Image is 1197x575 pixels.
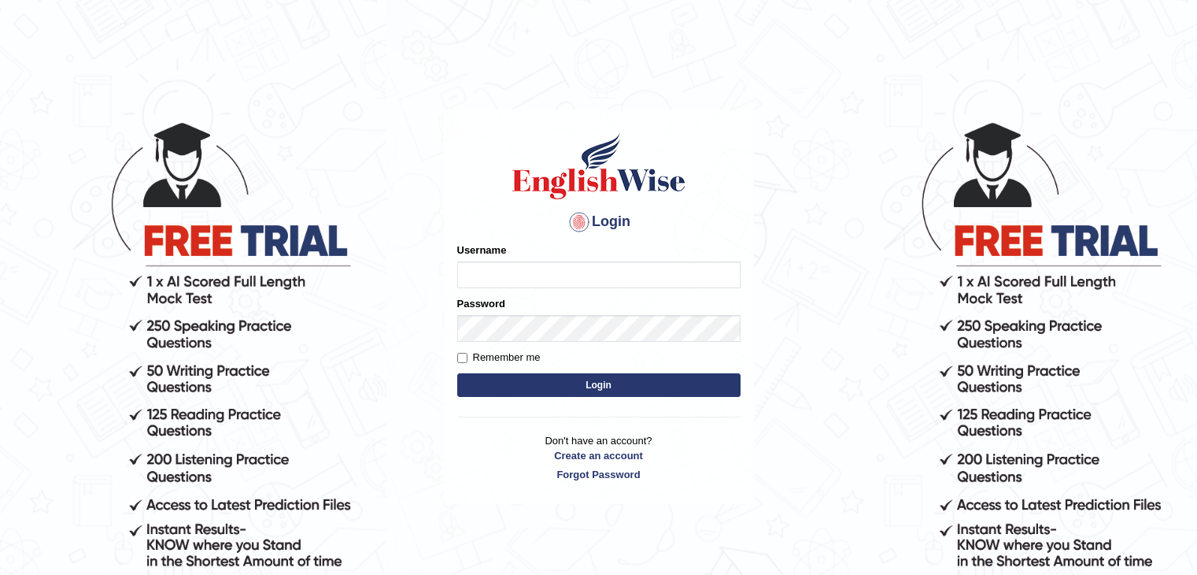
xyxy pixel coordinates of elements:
h4: Login [457,210,741,235]
img: Logo of English Wise sign in for intelligent practice with AI [509,131,689,202]
button: Login [457,373,741,397]
label: Username [457,243,507,258]
p: Don't have an account? [457,433,741,482]
label: Password [457,296,505,311]
label: Remember me [457,350,541,365]
a: Forgot Password [457,467,741,482]
a: Create an account [457,448,741,463]
input: Remember me [457,353,467,363]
